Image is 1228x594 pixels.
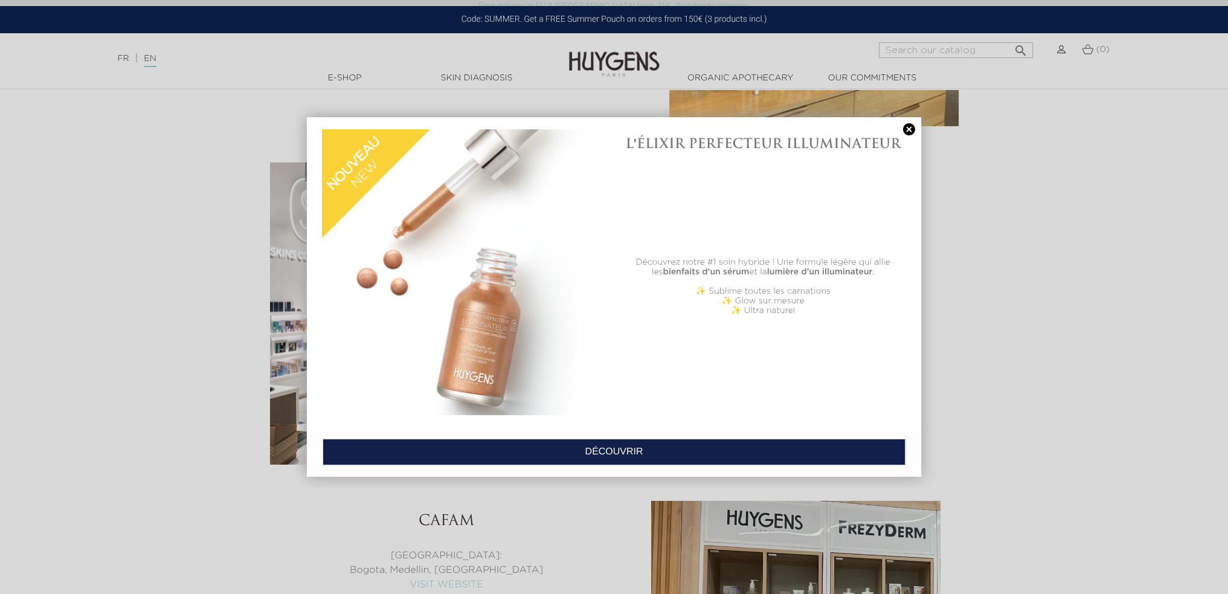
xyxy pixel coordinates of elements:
[767,268,873,276] b: lumière d'un illuminateur
[620,257,906,277] p: Découvrez notre #1 soin hybride ! Une formule légère qui allie les et la .
[620,286,906,296] p: ✨ Sublime toutes les carnations
[620,306,906,315] p: ✨ Ultra naturel
[620,135,906,151] h1: L'ÉLIXIR PERFECTEUR ILLUMINATEUR
[663,268,749,276] b: bienfaits d'un sérum
[620,296,906,306] p: ✨ Glow sur mesure
[323,439,905,465] a: DÉCOUVRIR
